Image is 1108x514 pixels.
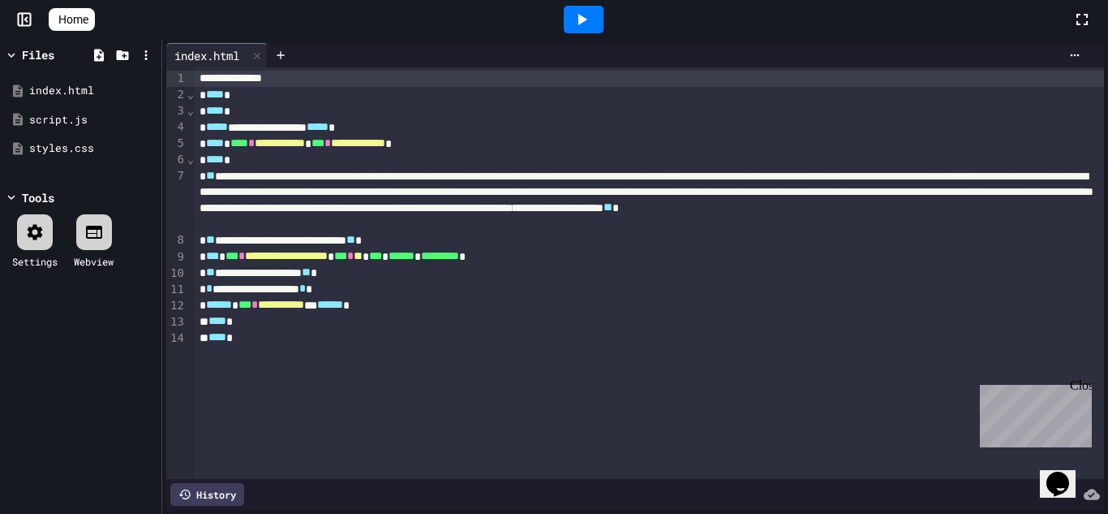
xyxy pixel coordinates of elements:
[58,11,88,28] span: Home
[166,43,268,67] div: index.html
[166,232,187,248] div: 8
[166,152,187,168] div: 6
[29,83,156,99] div: index.html
[12,254,58,269] div: Settings
[166,282,187,298] div: 11
[166,314,187,330] div: 13
[166,298,187,314] div: 12
[74,254,114,269] div: Webview
[166,47,247,64] div: index.html
[187,88,195,101] span: Fold line
[166,119,187,136] div: 4
[166,266,187,282] div: 10
[170,483,244,506] div: History
[22,46,54,63] div: Files
[49,8,95,31] a: Home
[973,378,1092,447] iframe: chat widget
[166,103,187,119] div: 3
[187,104,195,117] span: Fold line
[6,6,112,103] div: Chat with us now!Close
[166,168,187,232] div: 7
[22,189,54,206] div: Tools
[166,71,187,87] div: 1
[166,136,187,152] div: 5
[1040,449,1092,498] iframe: chat widget
[187,153,195,166] span: Fold line
[166,330,187,347] div: 14
[29,140,156,157] div: styles.css
[166,87,187,103] div: 2
[29,112,156,128] div: script.js
[166,249,187,266] div: 9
